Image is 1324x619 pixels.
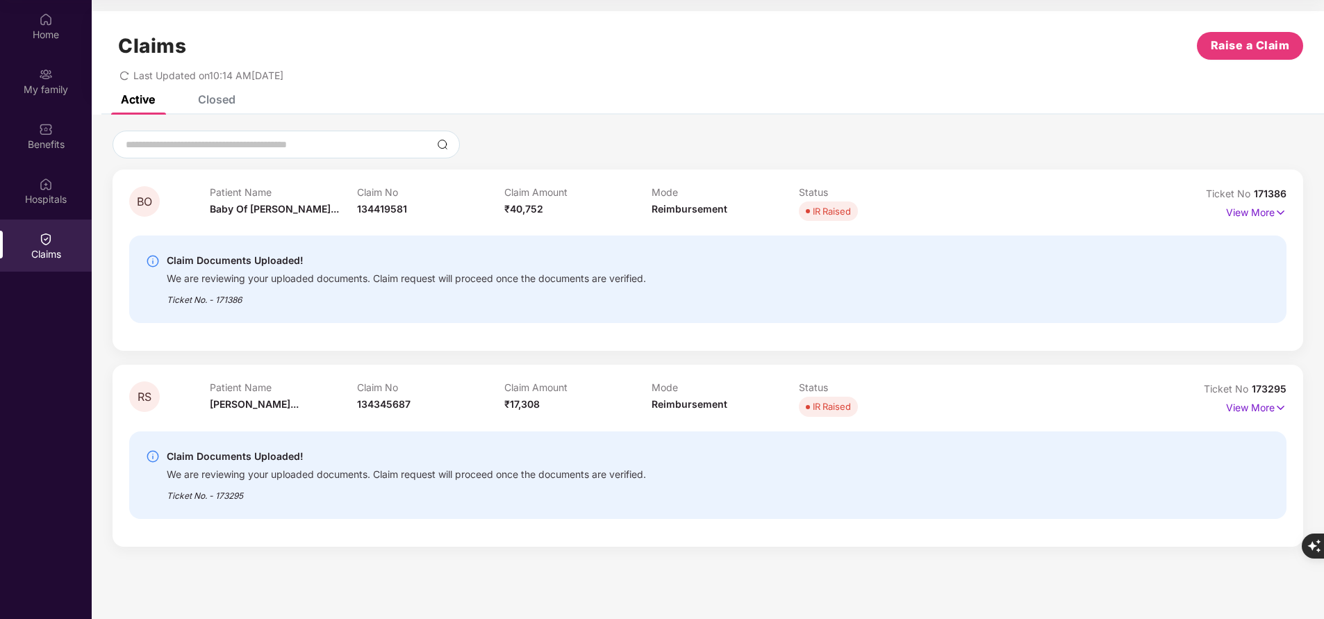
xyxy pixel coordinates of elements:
img: svg+xml;base64,PHN2ZyBpZD0iQ2xhaW0iIHhtbG5zPSJodHRwOi8vd3d3LnczLm9yZy8yMDAwL3N2ZyIgd2lkdGg9IjIwIi... [39,232,53,246]
p: Claim Amount [504,381,652,393]
span: RS [138,391,151,403]
span: Baby Of [PERSON_NAME]... [210,203,339,215]
span: Ticket No [1206,188,1254,199]
div: Closed [198,92,235,106]
button: Raise a Claim [1197,32,1303,60]
span: 171386 [1254,188,1286,199]
span: 134345687 [357,398,411,410]
div: Claim Documents Uploaded! [167,448,646,465]
div: Active [121,92,155,106]
span: Last Updated on 10:14 AM[DATE] [133,69,283,81]
p: Claim No [357,381,504,393]
img: svg+xml;base64,PHN2ZyB4bWxucz0iaHR0cDovL3d3dy53My5vcmcvMjAwMC9zdmciIHdpZHRoPSIxNyIgaGVpZ2h0PSIxNy... [1275,400,1286,415]
p: Mode [652,186,799,198]
div: IR Raised [813,399,851,413]
p: Patient Name [210,186,357,198]
span: redo [119,69,129,81]
img: svg+xml;base64,PHN2ZyBpZD0iQmVuZWZpdHMiIHhtbG5zPSJodHRwOi8vd3d3LnczLm9yZy8yMDAwL3N2ZyIgd2lkdGg9Ij... [39,122,53,136]
img: svg+xml;base64,PHN2ZyBpZD0iSW5mby0yMHgyMCIgeG1sbnM9Imh0dHA6Ly93d3cudzMub3JnLzIwMDAvc3ZnIiB3aWR0aD... [146,254,160,268]
p: Claim No [357,186,504,198]
p: Status [799,381,946,393]
span: Reimbursement [652,203,727,215]
p: View More [1226,397,1286,415]
img: svg+xml;base64,PHN2ZyB3aWR0aD0iMjAiIGhlaWdodD0iMjAiIHZpZXdCb3g9IjAgMCAyMCAyMCIgZmlsbD0ibm9uZSIgeG... [39,67,53,81]
span: 173295 [1252,383,1286,395]
div: Claim Documents Uploaded! [167,252,646,269]
h1: Claims [118,34,186,58]
img: svg+xml;base64,PHN2ZyBpZD0iSG9tZSIgeG1sbnM9Imh0dHA6Ly93d3cudzMub3JnLzIwMDAvc3ZnIiB3aWR0aD0iMjAiIG... [39,13,53,26]
span: Raise a Claim [1211,37,1290,54]
p: Claim Amount [504,186,652,198]
span: ₹40,752 [504,203,543,215]
div: Ticket No. - 173295 [167,481,646,502]
p: Mode [652,381,799,393]
p: View More [1226,201,1286,220]
div: IR Raised [813,204,851,218]
span: Ticket No [1204,383,1252,395]
span: BO [137,196,152,208]
img: svg+xml;base64,PHN2ZyBpZD0iU2VhcmNoLTMyeDMyIiB4bWxucz0iaHR0cDovL3d3dy53My5vcmcvMjAwMC9zdmciIHdpZH... [437,139,448,150]
div: Ticket No. - 171386 [167,285,646,306]
p: Patient Name [210,381,357,393]
p: Status [799,186,946,198]
span: ₹17,308 [504,398,540,410]
img: svg+xml;base64,PHN2ZyBpZD0iSG9zcGl0YWxzIiB4bWxucz0iaHR0cDovL3d3dy53My5vcmcvMjAwMC9zdmciIHdpZHRoPS... [39,177,53,191]
img: svg+xml;base64,PHN2ZyB4bWxucz0iaHR0cDovL3d3dy53My5vcmcvMjAwMC9zdmciIHdpZHRoPSIxNyIgaGVpZ2h0PSIxNy... [1275,205,1286,220]
span: Reimbursement [652,398,727,410]
span: 134419581 [357,203,407,215]
span: [PERSON_NAME]... [210,398,299,410]
div: We are reviewing your uploaded documents. Claim request will proceed once the documents are verif... [167,465,646,481]
img: svg+xml;base64,PHN2ZyBpZD0iSW5mby0yMHgyMCIgeG1sbnM9Imh0dHA6Ly93d3cudzMub3JnLzIwMDAvc3ZnIiB3aWR0aD... [146,449,160,463]
div: We are reviewing your uploaded documents. Claim request will proceed once the documents are verif... [167,269,646,285]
